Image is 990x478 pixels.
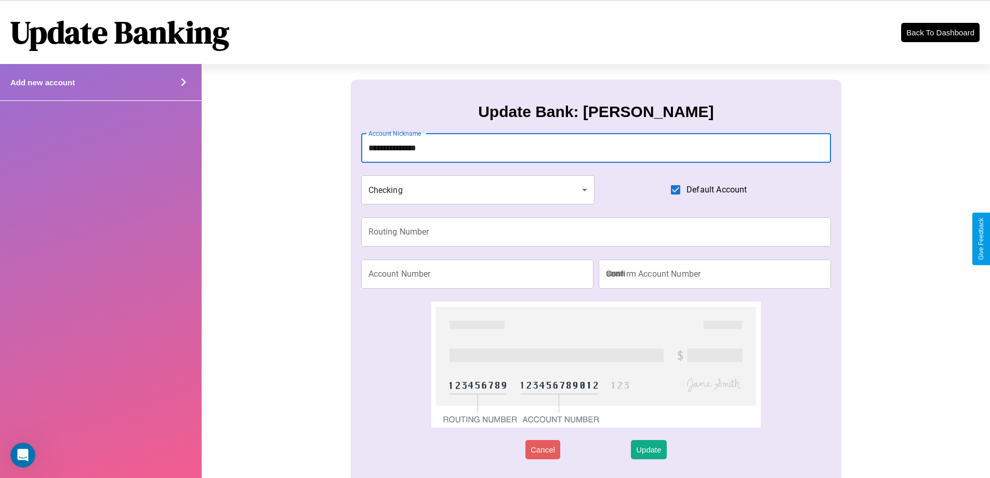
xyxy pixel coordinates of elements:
h1: Update Banking [10,11,229,54]
h3: Update Bank: [PERSON_NAME] [478,103,714,121]
img: check [431,302,760,428]
label: Account Nickname [368,129,421,138]
button: Back To Dashboard [901,23,980,42]
button: Cancel [525,440,560,459]
span: Default Account [687,184,747,196]
iframe: Intercom live chat [10,443,35,468]
h4: Add new account [10,78,75,87]
div: Checking [361,175,595,204]
button: Update [631,440,666,459]
div: Give Feedback [978,218,985,260]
